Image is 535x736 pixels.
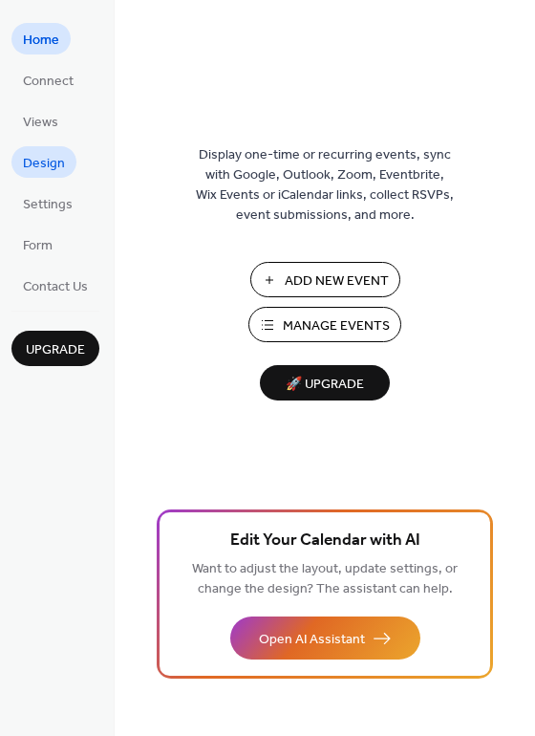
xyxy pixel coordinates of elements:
a: Views [11,105,70,137]
span: Add New Event [285,271,389,292]
a: Contact Us [11,270,99,301]
span: Design [23,154,65,174]
a: Home [11,23,71,54]
a: Connect [11,64,85,96]
span: Settings [23,195,73,215]
button: Manage Events [248,307,401,342]
span: Form [23,236,53,256]
span: Upgrade [26,340,85,360]
span: Manage Events [283,316,390,336]
span: Want to adjust the layout, update settings, or change the design? The assistant can help. [192,556,458,602]
span: Edit Your Calendar with AI [230,528,420,554]
a: Form [11,228,64,260]
a: Design [11,146,76,178]
span: 🚀 Upgrade [271,372,378,398]
a: Settings [11,187,84,219]
button: 🚀 Upgrade [260,365,390,400]
button: Open AI Assistant [230,617,420,660]
span: Connect [23,72,74,92]
span: Display one-time or recurring events, sync with Google, Outlook, Zoom, Eventbrite, Wix Events or ... [196,145,454,226]
button: Upgrade [11,331,99,366]
span: Open AI Assistant [259,630,365,650]
span: Home [23,31,59,51]
button: Add New Event [250,262,400,297]
span: Contact Us [23,277,88,297]
span: Views [23,113,58,133]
